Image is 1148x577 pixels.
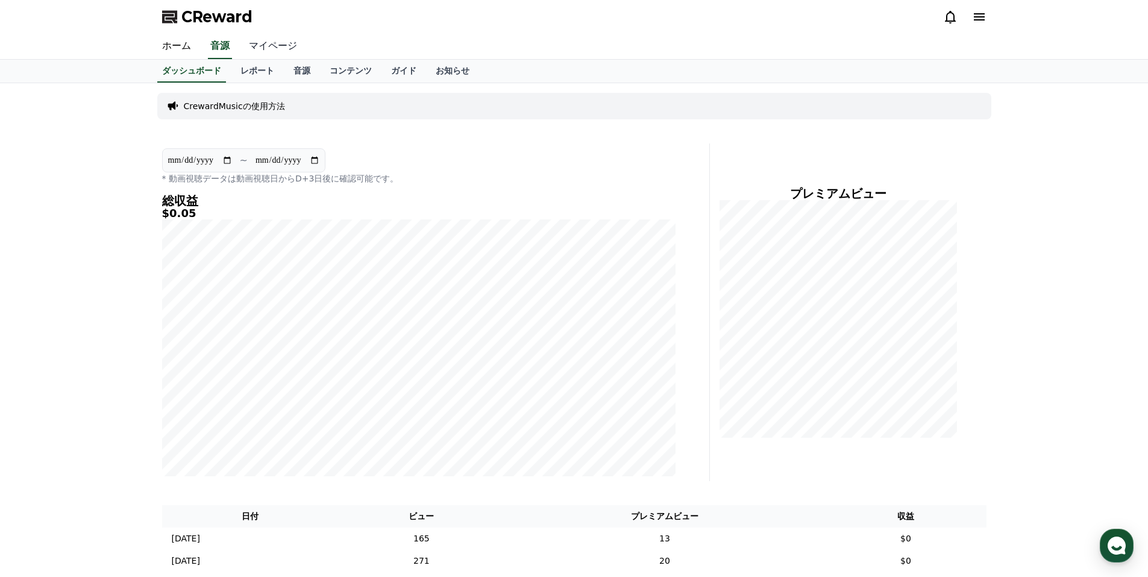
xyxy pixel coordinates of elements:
td: $0 [826,528,986,550]
th: 収益 [826,505,986,528]
p: [DATE] [172,555,200,567]
a: 音源 [284,60,320,83]
th: 日付 [162,505,339,528]
a: ホーム [152,34,201,59]
p: * 動画視聴データは動画視聴日からD+3日後に確認可能です。 [162,172,676,184]
a: CrewardMusicの使用方法 [184,100,285,112]
td: 271 [339,550,504,572]
td: 165 [339,528,504,550]
a: コンテンツ [320,60,381,83]
a: CReward [162,7,252,27]
span: Home [31,400,52,410]
th: プレミアムビュー [504,505,825,528]
span: CReward [181,7,252,27]
p: ~ [240,153,248,168]
h4: プレミアムビュー [720,187,958,200]
a: ガイド [381,60,426,83]
p: [DATE] [172,532,200,545]
span: Settings [178,400,208,410]
h5: $0.05 [162,207,676,219]
a: お知らせ [426,60,479,83]
a: Messages [80,382,155,412]
a: マイページ [239,34,307,59]
a: ダッシュボード [157,60,226,83]
th: ビュー [339,505,504,528]
a: Home [4,382,80,412]
a: Settings [155,382,231,412]
td: 20 [504,550,825,572]
a: レポート [231,60,284,83]
td: $0 [826,550,986,572]
h4: 総収益 [162,194,676,207]
a: 音源 [208,34,232,59]
td: 13 [504,528,825,550]
span: Messages [100,401,136,411]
